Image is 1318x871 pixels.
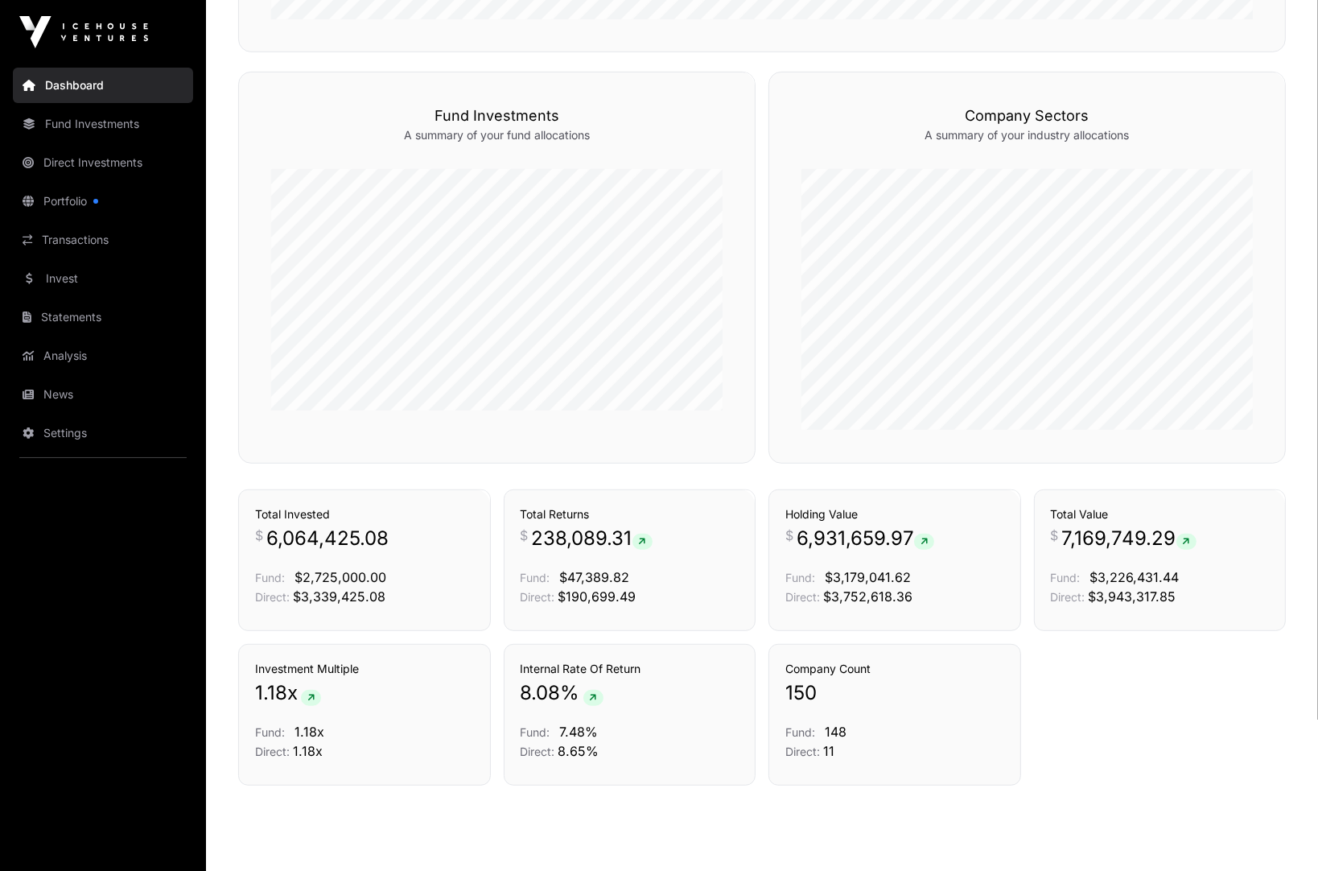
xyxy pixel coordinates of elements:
[797,526,934,551] span: 6,931,659.97
[255,725,285,739] span: Fund:
[13,377,193,412] a: News
[255,590,290,604] span: Direct:
[785,526,793,545] span: $
[255,571,285,584] span: Fund:
[521,571,550,584] span: Fund:
[13,68,193,103] a: Dashboard
[293,743,323,759] span: 1.18x
[785,745,820,758] span: Direct:
[785,571,815,584] span: Fund:
[271,105,723,127] h3: Fund Investments
[823,588,912,605] span: $3,752,618.36
[825,569,911,585] span: $3,179,041.62
[1238,794,1318,871] iframe: Chat Widget
[560,724,599,740] span: 7.48%
[785,506,1004,522] h3: Holding Value
[294,724,324,740] span: 1.18x
[825,724,846,740] span: 148
[785,680,817,706] span: 150
[1051,571,1081,584] span: Fund:
[558,743,599,759] span: 8.65%
[13,145,193,180] a: Direct Investments
[271,127,723,143] p: A summary of your fund allocations
[801,127,1253,143] p: A summary of your industry allocations
[13,261,193,296] a: Invest
[1090,569,1180,585] span: $3,226,431.44
[293,588,385,605] span: $3,339,425.08
[294,569,386,585] span: $2,725,000.00
[560,569,630,585] span: $47,389.82
[801,105,1253,127] h3: Company Sectors
[1051,506,1270,522] h3: Total Value
[521,680,561,706] span: 8.08
[1051,590,1085,604] span: Direct:
[521,661,739,677] h3: Internal Rate Of Return
[558,588,636,605] span: $190,699.49
[785,590,820,604] span: Direct:
[255,680,287,706] span: 1.18
[785,725,815,739] span: Fund:
[13,299,193,335] a: Statements
[1089,588,1176,605] span: $3,943,317.85
[13,184,193,219] a: Portfolio
[1062,526,1196,551] span: 7,169,749.29
[785,661,1004,677] h3: Company Count
[1051,526,1059,545] span: $
[13,106,193,142] a: Fund Investments
[287,680,298,706] span: x
[13,338,193,374] a: Analysis
[521,590,555,604] span: Direct:
[255,506,474,522] h3: Total Invested
[521,725,550,739] span: Fund:
[561,680,580,706] span: %
[521,506,739,522] h3: Total Returns
[13,415,193,451] a: Settings
[255,526,263,545] span: $
[521,526,529,545] span: $
[823,743,834,759] span: 11
[255,661,474,677] h3: Investment Multiple
[13,222,193,258] a: Transactions
[266,526,389,551] span: 6,064,425.08
[19,16,148,48] img: Icehouse Ventures Logo
[255,745,290,758] span: Direct:
[521,745,555,758] span: Direct:
[532,526,653,551] span: 238,089.31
